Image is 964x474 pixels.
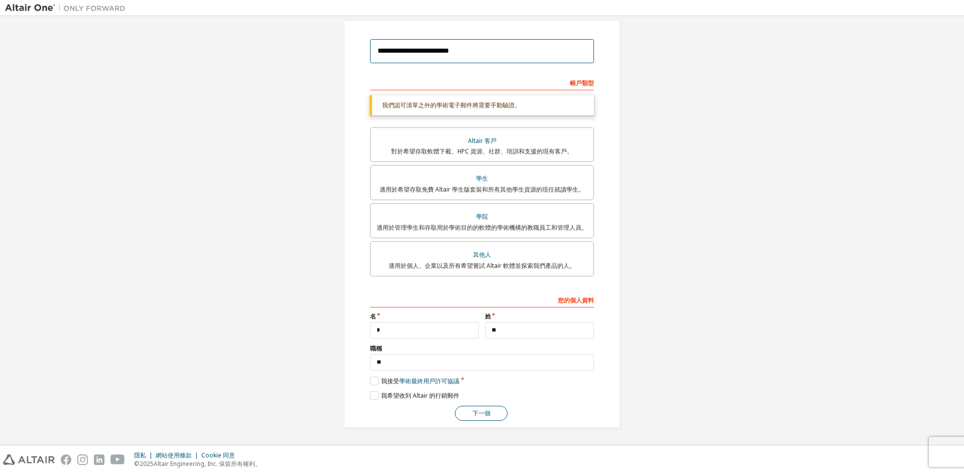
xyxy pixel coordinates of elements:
font: 名 [370,312,376,321]
font: 帳戶類型 [570,79,594,87]
font: 學術 [399,377,411,385]
font: 我接受 [381,377,399,385]
font: 學院 [476,212,488,221]
font: 適用於個人、企業以及所有希望嘗試 Altair 軟體並探索我們產品的人。 [389,261,575,270]
font: 最終用戶許可協議 [411,377,459,385]
font: 您的個人資料 [558,296,594,304]
img: 牽牛星一號 [5,3,131,13]
img: instagram.svg [77,454,88,465]
font: © [134,459,140,468]
font: 網站使用條款 [156,451,192,459]
img: linkedin.svg [94,454,104,465]
font: Cookie 同意 [201,451,235,459]
font: 其他人 [473,250,491,259]
font: 學生 [476,174,488,183]
font: 隱私 [134,451,146,459]
font: 適用於管理學生和存取用於學術目的的軟體的學術機構的教職員工和管理人員。 [377,223,587,232]
font: 我們認可清單之外的學術電子郵件將需要手動驗證。 [382,101,521,109]
font: 姓 [485,312,491,321]
font: 2025 [140,459,154,468]
font: 對於希望存取軟體下載、HPC 資源、社群、培訓和支援的現有客戶。 [391,147,573,155]
font: 職稱 [370,344,382,353]
font: Altair 客戶 [468,136,497,145]
button: 下一個 [455,406,508,421]
img: altair_logo.svg [3,454,55,465]
img: facebook.svg [61,454,71,465]
font: 適用於希望存取免費 Altair 學生版套裝和所有其他學生資源的現任就讀學生。 [380,185,584,194]
font: 下一個 [472,409,491,417]
font: Altair Engineering, Inc. 保留所有權利。 [154,459,261,468]
font: 我希望收到 Altair 的行銷郵件 [381,391,459,400]
img: youtube.svg [110,454,125,465]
